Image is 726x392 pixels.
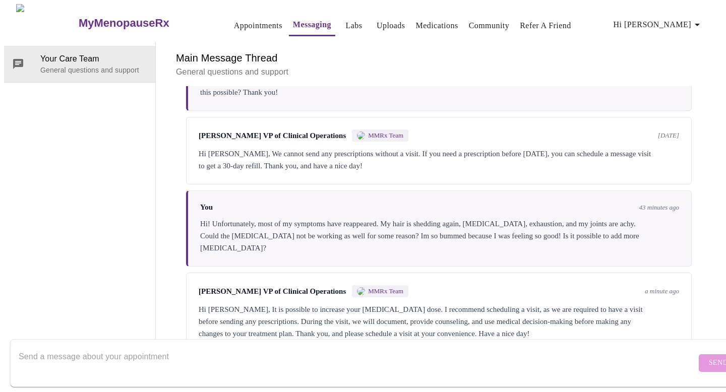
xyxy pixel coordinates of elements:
[289,15,335,36] button: Messaging
[368,132,403,140] span: MMRx Team
[230,16,286,36] button: Appointments
[469,19,510,33] a: Community
[40,53,147,65] span: Your Care Team
[338,16,370,36] button: Labs
[199,132,346,140] span: [PERSON_NAME] VP of Clinical Operations
[465,16,514,36] button: Community
[639,204,679,212] span: 43 minutes ago
[4,46,155,82] div: Your Care TeamGeneral questions and support
[200,74,679,98] div: Hello! I have an appointment scheduled for [DATE] and was hoping for an approval for my RX reques...
[377,19,405,33] a: Uploads
[40,65,147,75] p: General questions and support
[176,50,702,66] h6: Main Message Thread
[373,16,409,36] button: Uploads
[516,16,575,36] button: Refer a Friend
[520,19,571,33] a: Refer a Friend
[658,132,679,140] span: [DATE]
[16,4,77,42] img: MyMenopauseRx Logo
[200,203,213,212] span: You
[200,218,679,254] div: Hi! Unfortunately, most of my symptoms have reappeared. My hair is shedding again, [MEDICAL_DATA]...
[293,18,331,32] a: Messaging
[199,148,679,172] div: Hi [PERSON_NAME], We cannot send any prescriptions without a visit. If you need a prescription be...
[416,19,458,33] a: Medications
[614,18,703,32] span: Hi [PERSON_NAME]
[234,19,282,33] a: Appointments
[610,15,707,35] button: Hi [PERSON_NAME]
[19,347,696,379] textarea: Send a message about your appointment
[199,303,679,340] div: Hi [PERSON_NAME], It is possible to increase your [MEDICAL_DATA] dose. I recommend scheduling a v...
[357,287,365,295] img: MMRX
[77,6,209,41] a: MyMenopauseRx
[645,287,679,295] span: a minute ago
[412,16,462,36] button: Medications
[346,19,362,33] a: Labs
[79,17,169,30] h3: MyMenopauseRx
[176,66,702,78] p: General questions and support
[368,287,403,295] span: MMRx Team
[357,132,365,140] img: MMRX
[199,287,346,296] span: [PERSON_NAME] VP of Clinical Operations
